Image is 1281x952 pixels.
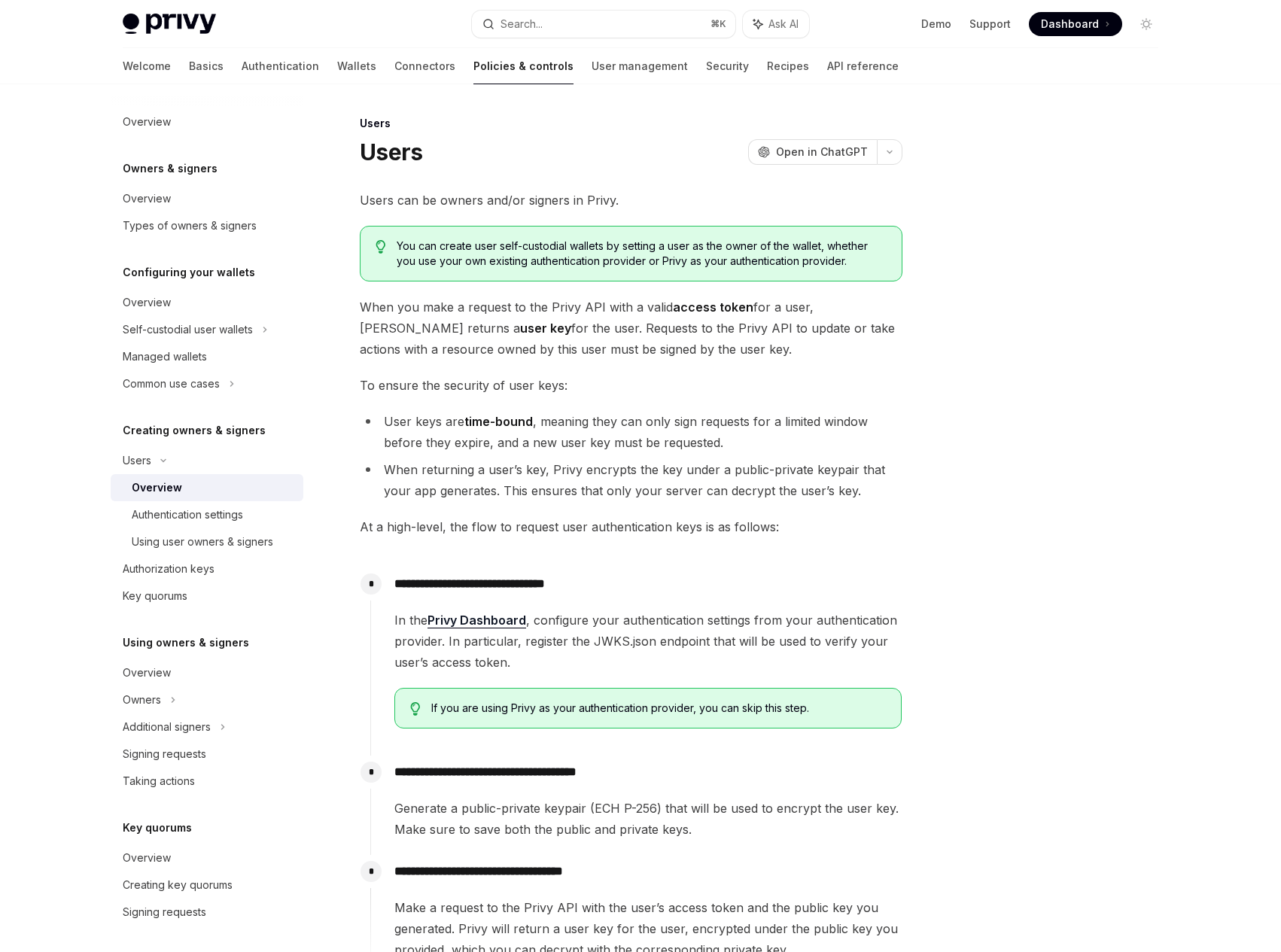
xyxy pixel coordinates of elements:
[397,239,887,269] span: You can create user self-custodial wallets by setting a user as the owner of the wallet, whether ...
[743,11,809,38] button: Ask AI
[132,506,243,524] div: Authentication settings
[111,528,303,555] a: Using user owners & signers
[111,185,303,212] a: Overview
[132,479,182,497] div: Overview
[123,48,171,84] a: Welcome
[1041,17,1099,32] span: Dashboard
[123,217,257,235] div: Types of owners & signers
[673,300,753,315] strong: access token
[1134,12,1158,36] button: Toggle dark mode
[376,240,386,254] svg: Tip
[360,116,902,131] div: Users
[520,321,571,336] strong: user key
[123,876,233,894] div: Creating key quorums
[768,17,799,32] span: Ask AI
[472,11,735,38] button: Search...⌘K
[501,15,543,33] div: Search...
[111,212,303,239] a: Types of owners & signers
[123,190,171,208] div: Overview
[123,849,171,867] div: Overview
[767,48,809,84] a: Recipes
[776,144,868,160] span: Open in ChatGPT
[360,411,902,453] li: User keys are , meaning they can only sign requests for a limited window before they expire, and ...
[1029,12,1122,36] a: Dashboard
[111,289,303,316] a: Overview
[428,613,526,628] a: Privy Dashboard
[123,745,206,763] div: Signing requests
[337,48,376,84] a: Wallets
[123,263,255,281] h5: Configuring your wallets
[123,664,171,682] div: Overview
[111,659,303,686] a: Overview
[394,798,902,840] span: Generate a public-private keypair (ECH P-256) that will be used to encrypt the user key. Make sur...
[123,294,171,312] div: Overview
[123,772,195,790] div: Taking actions
[111,474,303,501] a: Overview
[123,375,220,393] div: Common use cases
[394,610,902,673] span: In the , configure your authentication settings from your authentication provider. In particular,...
[123,321,253,339] div: Self-custodial user wallets
[969,17,1011,32] a: Support
[111,741,303,768] a: Signing requests
[394,48,455,84] a: Connectors
[710,18,726,30] span: ⌘ K
[123,348,207,366] div: Managed wallets
[123,819,192,837] h5: Key quorums
[111,768,303,795] a: Taking actions
[592,48,688,84] a: User management
[189,48,224,84] a: Basics
[123,113,171,131] div: Overview
[111,555,303,582] a: Authorization keys
[111,582,303,610] a: Key quorums
[464,414,533,429] strong: time-bound
[242,48,319,84] a: Authentication
[706,48,749,84] a: Security
[123,421,266,440] h5: Creating owners & signers
[360,138,422,166] h1: Users
[360,190,902,211] span: Users can be owners and/or signers in Privy.
[748,139,877,165] button: Open in ChatGPT
[123,718,211,736] div: Additional signers
[123,14,216,35] img: light logo
[123,587,187,605] div: Key quorums
[473,48,574,84] a: Policies & controls
[111,108,303,135] a: Overview
[410,702,421,716] svg: Tip
[360,459,902,501] li: When returning a user’s key, Privy encrypts the key under a public-private keypair that your app ...
[921,17,951,32] a: Demo
[123,560,215,578] div: Authorization keys
[111,343,303,370] a: Managed wallets
[123,160,218,178] h5: Owners & signers
[111,899,303,926] a: Signing requests
[111,844,303,871] a: Overview
[132,533,273,551] div: Using user owners & signers
[360,375,902,396] span: To ensure the security of user keys:
[123,691,161,709] div: Owners
[360,516,902,537] span: At a high-level, the flow to request user authentication keys is as follows:
[431,701,887,716] span: If you are using Privy as your authentication provider, you can skip this step.
[111,501,303,528] a: Authentication settings
[111,871,303,899] a: Creating key quorums
[123,634,249,652] h5: Using owners & signers
[123,903,206,921] div: Signing requests
[827,48,899,84] a: API reference
[123,452,151,470] div: Users
[360,297,902,360] span: When you make a request to the Privy API with a valid for a user, [PERSON_NAME] returns a for the...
